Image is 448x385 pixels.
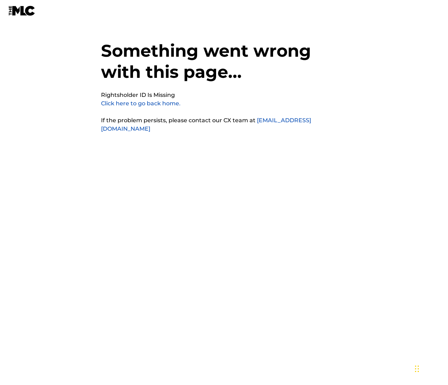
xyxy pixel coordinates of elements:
img: MLC Logo [8,6,36,16]
a: Click here to go back home. [101,100,181,107]
div: Drag [415,358,419,379]
pre: Rightsholder ID Is Missing [101,91,175,99]
h1: Something went wrong with this page... [101,40,347,91]
iframe: Chat Widget [413,351,448,385]
p: If the problem persists, please contact our CX team at [101,116,347,133]
a: [EMAIL_ADDRESS][DOMAIN_NAME] [101,117,311,132]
